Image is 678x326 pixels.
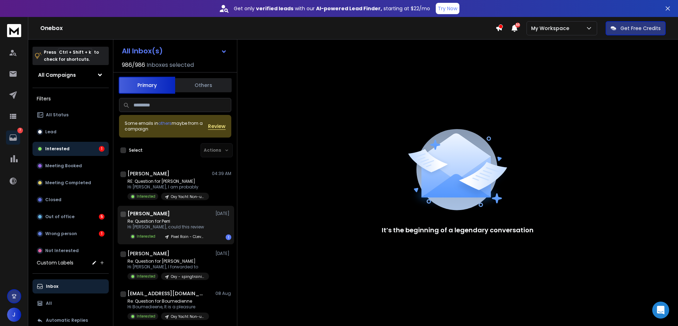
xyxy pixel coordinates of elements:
p: Interested [45,146,70,152]
h3: Custom Labels [37,259,73,266]
h3: Filters [32,94,109,104]
p: Interested [137,314,155,319]
p: 08 Aug [215,291,231,296]
button: All [32,296,109,310]
p: RE: Question for [PERSON_NAME] [127,179,209,184]
p: Inbox [46,284,58,289]
button: J [7,308,21,322]
button: Get Free Credits [606,21,666,35]
p: Lead [45,129,56,135]
p: Interested [137,274,155,279]
p: Re: Question for Boumedienne [127,298,209,304]
div: 5 [99,214,105,220]
p: 04:39 AM [212,171,231,176]
p: Oxy Yacht Non-us Relaunch-- re run [171,314,205,319]
p: My Workspace [531,25,572,32]
button: All Inbox(s) [116,44,233,58]
p: [DATE] [215,211,231,216]
button: Closed [32,193,109,207]
a: 7 [6,130,20,145]
button: Meeting Booked [32,159,109,173]
h1: [PERSON_NAME] [127,170,169,177]
button: Primary [119,77,175,94]
h3: Inboxes selected [147,61,194,69]
p: Hi Boumedieene, It is a pleasure [127,304,209,310]
p: All [46,301,52,306]
button: Interested1 [32,142,109,156]
p: Oxy Yacht Non-us Relaunch-- re run [171,194,205,199]
button: All Campaigns [32,68,109,82]
h1: Onebox [40,24,495,33]
p: Hi [PERSON_NAME], could this review [127,224,209,230]
button: Meeting Completed [32,176,109,190]
div: Open Intercom Messenger [652,302,669,319]
p: [DATE] [215,251,231,256]
label: Select [129,147,143,153]
p: Interested [137,234,155,239]
span: 986 / 986 [122,61,145,69]
p: Not Interested [45,248,79,254]
h1: [EMAIL_ADDRESS][DOMAIN_NAME] [127,290,205,297]
button: Others [175,77,232,93]
p: Closed [45,197,61,203]
button: Out of office5 [32,210,109,224]
button: Lead [32,125,109,139]
p: Press to check for shortcuts. [44,49,99,63]
img: logo [7,24,21,37]
button: Try Now [436,3,459,14]
p: Re: Question for Perri [127,219,209,224]
p: 7 [17,128,23,133]
div: 1 [226,234,231,240]
p: Meeting Booked [45,163,82,169]
h1: All Campaigns [38,71,76,78]
strong: AI-powered Lead Finder, [316,5,382,12]
p: Get Free Credits [620,25,661,32]
p: Hi [PERSON_NAME], I forwarded to [127,264,209,270]
h1: [PERSON_NAME] [127,250,169,257]
p: All Status [46,112,69,118]
p: Hi [PERSON_NAME], I am probably [127,184,209,190]
h1: All Inbox(s) [122,47,163,54]
button: Wrong person1 [32,227,109,241]
button: Not Interested [32,244,109,258]
p: Pixel Rain - CLevel VP Dir - IT Ops Inno Legal Data Eng Prod [171,234,205,239]
span: 50 [515,23,520,28]
p: Meeting Completed [45,180,91,186]
div: Some emails in maybe from a campaign [125,121,208,132]
strong: verified leads [256,5,293,12]
p: Oxy - spingtraining - mkt sales ops [171,274,205,279]
span: Ctrl + Shift + k [58,48,92,56]
button: All Status [32,108,109,122]
button: Inbox [32,279,109,293]
p: Out of office [45,214,75,220]
p: Try Now [438,5,457,12]
span: others [158,120,172,126]
div: 1 [99,146,105,152]
p: Interested [137,194,155,199]
div: 1 [99,231,105,237]
p: Automatic Replies [46,318,88,323]
p: Wrong person [45,231,77,237]
p: Get only with our starting at $22/mo [234,5,430,12]
p: It’s the beginning of a legendary conversation [382,225,534,235]
h1: [PERSON_NAME] [127,210,170,217]
p: Re: Question for [PERSON_NAME] [127,258,209,264]
button: Review [208,123,226,130]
